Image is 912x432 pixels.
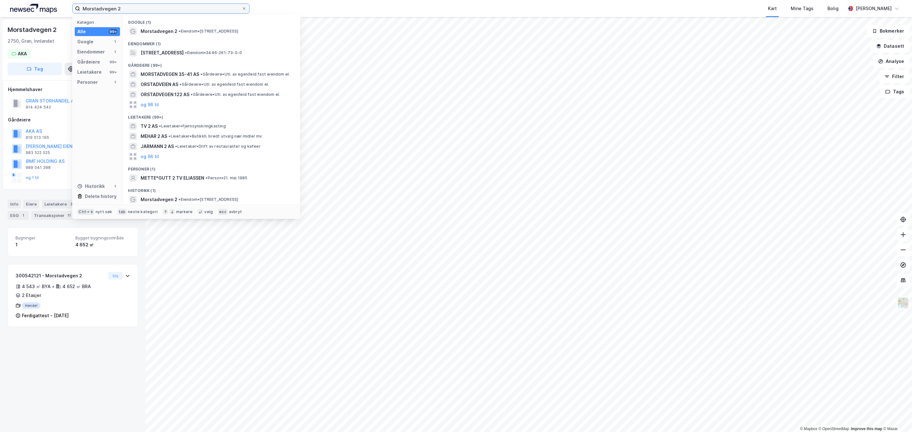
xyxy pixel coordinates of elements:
a: Mapbox [800,427,817,431]
div: 989 041 398 [26,165,51,170]
button: Tags [880,85,909,98]
span: Leietaker • Fjernsynskringkasting [159,124,225,129]
div: velg [204,209,213,214]
div: esc [218,209,228,215]
div: Morstadvegen 2 [8,25,58,35]
span: • [179,197,180,202]
span: MEHAR 2 AS [141,133,167,140]
div: 1 [112,80,117,85]
button: Filter [879,70,909,83]
div: 1 [112,49,117,54]
div: 4 652 ㎡ [75,241,130,249]
div: Historikk (1) [123,183,300,194]
div: 914 424 542 [26,105,51,110]
span: Person • 21. mai 1985 [206,176,247,181]
span: Eiendom • [STREET_ADDRESS] [179,29,238,34]
iframe: Chat Widget [880,402,912,432]
div: 2 [68,201,74,207]
div: [PERSON_NAME] [856,5,892,12]
span: Eiendom • 3446-261-73-0-0 [185,50,242,55]
div: 4 652 ㎡ BRA [62,283,91,290]
span: JARMANN 2 AS [141,143,174,150]
div: ESG [8,211,29,220]
div: Mine Tags [791,5,814,12]
div: 1 [112,184,117,189]
span: • [179,29,180,34]
span: Bygninger [16,235,70,241]
span: • [191,92,193,97]
div: Kategori [77,20,120,25]
span: TV 2 AS [141,122,158,130]
div: Info [8,200,21,208]
span: • [175,144,177,149]
span: Morstadvegen 2 [141,28,177,35]
div: 1 [112,39,117,44]
div: Kart [768,5,777,12]
div: 2750, Gran, Innlandet [8,37,54,45]
div: Transaksjoner [31,211,75,220]
span: • [200,72,202,77]
span: • [206,176,207,180]
input: Søk på adresse, matrikkel, gårdeiere, leietakere eller personer [80,4,242,13]
div: Leietakere [42,200,77,208]
span: • [168,134,170,139]
div: 99+ [109,59,117,65]
button: Datasett [871,40,909,52]
span: Bygget bygningsområde [75,235,130,241]
span: Leietaker • Drift av restauranter og kafeer [175,144,260,149]
div: 11 [66,212,72,219]
div: Eiendommer (1) [123,36,300,48]
span: Gårdeiere • Utl. av egen/leid fast eiendom el. [180,82,269,87]
button: Tag [8,63,62,75]
div: Google (1) [123,15,300,26]
div: Eiere [23,200,39,208]
button: Vis [108,272,123,280]
div: Alle [77,28,86,35]
div: neste kategori [128,209,158,214]
div: • [52,284,54,289]
div: tab [117,209,127,215]
button: og 96 til [141,101,159,108]
a: OpenStreetMap [819,427,849,431]
div: Personer [77,78,98,86]
span: MORSTADVEGEN 35-41 AS [141,71,199,78]
div: nytt søk [96,209,112,214]
div: 983 522 025 [26,150,50,155]
div: Leietakere (99+) [123,110,300,121]
div: Delete history [85,193,117,200]
div: Ctrl + k [77,209,94,215]
span: Morstadvegen 2 [141,196,177,203]
span: ORSTADVEIEN AS [141,81,178,88]
button: og 96 til [141,153,159,160]
div: Personer (1) [123,162,300,173]
img: Z [897,297,909,309]
div: Gårdeiere (99+) [123,58,300,69]
div: markere [176,209,193,214]
span: METTE*GUTT 2 TV ELIASSEN [141,174,204,182]
div: Gårdeiere [8,116,138,124]
button: Bokmerker [867,25,909,37]
span: Gårdeiere • Utl. av egen/leid fast eiendom el. [191,92,280,97]
button: Analyse [873,55,909,68]
div: Gårdeiere [77,58,100,66]
span: Eiendom • [STREET_ADDRESS] [179,197,238,202]
div: 919 513 195 [26,135,49,140]
div: 1 [16,241,70,249]
a: Improve this map [851,427,882,431]
span: • [180,82,181,87]
span: [STREET_ADDRESS] [141,49,184,57]
div: Leietakere [77,68,102,76]
div: avbryt [229,209,242,214]
div: Hjemmelshaver [8,86,138,93]
span: ORSTADVEGEN 122 AS [141,91,189,98]
div: AKA [18,50,27,58]
div: Ferdigattest - [DATE] [22,312,69,319]
div: 99+ [109,29,117,34]
div: 4 543 ㎡ BYA [22,283,51,290]
span: • [185,50,187,55]
img: logo.a4113a55bc3d86da70a041830d287a7e.svg [10,4,57,13]
div: Eiendommer [77,48,105,56]
div: Google [77,38,93,46]
span: • [159,124,161,128]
